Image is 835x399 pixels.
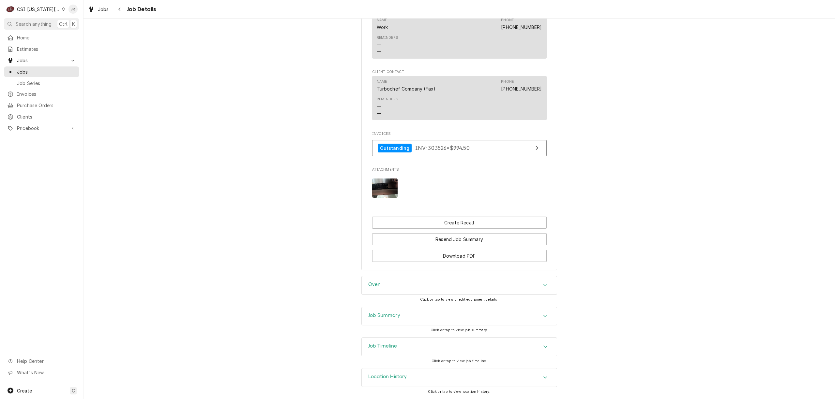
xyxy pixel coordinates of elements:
[501,18,514,23] div: Phone
[17,369,75,376] span: What's New
[72,21,75,27] span: K
[372,250,547,262] button: Download PDF
[368,343,397,349] h3: Job Timeline
[415,145,470,151] span: INV-303526 • $994.50
[372,229,547,245] div: Button Group Row
[377,97,398,117] div: Reminders
[377,35,398,55] div: Reminders
[372,14,547,59] div: Contact
[4,100,79,111] a: Purchase Orders
[372,69,547,123] div: Client Contact
[17,358,75,364] span: Help Center
[114,4,125,14] button: Navigate back
[362,368,557,387] div: Accordion Header
[372,8,547,62] div: Location Contact
[17,113,76,120] span: Clients
[372,131,547,159] div: Invoices
[4,356,79,366] a: Go to Help Center
[501,18,542,31] div: Phone
[377,24,388,31] div: Work
[372,217,547,262] div: Button Group
[362,307,557,325] button: Accordion Details Expand Trigger
[4,66,79,77] a: Jobs
[17,388,32,393] span: Create
[372,167,547,203] div: Attachments
[368,281,381,288] h3: Oven
[372,14,547,62] div: Location Contact List
[98,6,109,13] span: Jobs
[377,18,388,31] div: Name
[125,5,156,14] span: Job Details
[4,111,79,122] a: Clients
[361,307,557,326] div: Job Summary
[361,368,557,387] div: Location History
[362,368,557,387] button: Accordion Details Expand Trigger
[372,245,547,262] div: Button Group Row
[431,328,488,332] span: Click or tap to view job summary.
[428,390,490,394] span: Click or tap to view location history.
[17,80,76,87] span: Job Series
[361,276,557,295] div: Oven
[4,123,79,134] a: Go to Pricebook
[17,57,66,64] span: Jobs
[372,76,547,123] div: Client Contact List
[4,78,79,89] a: Job Series
[17,34,76,41] span: Home
[377,48,381,55] div: —
[432,359,487,363] span: Click or tap to view job timeline.
[501,79,542,92] div: Phone
[372,76,547,121] div: Contact
[4,44,79,54] a: Estimates
[372,131,547,136] span: Invoices
[4,55,79,66] a: Go to Jobs
[377,41,381,48] div: —
[377,18,387,23] div: Name
[6,5,15,14] div: CSI Kansas City's Avatar
[16,21,52,27] span: Search anything
[372,174,547,203] span: Attachments
[68,5,78,14] div: Jessica Rentfro's Avatar
[17,46,76,52] span: Estimates
[501,79,514,84] div: Phone
[368,374,407,380] h3: Location History
[377,110,381,117] div: —
[4,89,79,99] a: Invoices
[377,79,387,84] div: Name
[361,337,557,356] div: Job Timeline
[17,68,76,75] span: Jobs
[372,140,547,156] a: View Invoice
[377,35,398,40] div: Reminders
[377,103,381,110] div: —
[420,297,498,302] span: Click or tap to view or edit equipment details.
[377,97,398,102] div: Reminders
[362,276,557,294] div: Accordion Header
[501,24,542,30] a: [PHONE_NUMBER]
[372,217,547,229] button: Create Recall
[372,178,398,198] img: Zy9vuO3VS6ug6hCdSJsw
[372,69,547,75] span: Client Contact
[4,18,79,30] button: Search anythingCtrlK
[17,6,60,13] div: CSI [US_STATE][GEOGRAPHIC_DATA]
[501,86,542,92] a: [PHONE_NUMBER]
[17,91,76,97] span: Invoices
[17,102,76,109] span: Purchase Orders
[372,233,547,245] button: Resend Job Summary
[362,276,557,294] button: Accordion Details Expand Trigger
[362,338,557,356] button: Accordion Details Expand Trigger
[362,338,557,356] div: Accordion Header
[368,312,400,319] h3: Job Summary
[4,367,79,378] a: Go to What's New
[68,5,78,14] div: JR
[6,5,15,14] div: C
[377,79,436,92] div: Name
[377,85,436,92] div: Turbochef Company (Fax)
[362,307,557,325] div: Accordion Header
[17,125,66,132] span: Pricebook
[378,144,412,152] div: Outstanding
[4,32,79,43] a: Home
[372,217,547,229] div: Button Group Row
[85,4,112,15] a: Jobs
[59,21,68,27] span: Ctrl
[372,167,547,172] span: Attachments
[72,387,75,394] span: C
